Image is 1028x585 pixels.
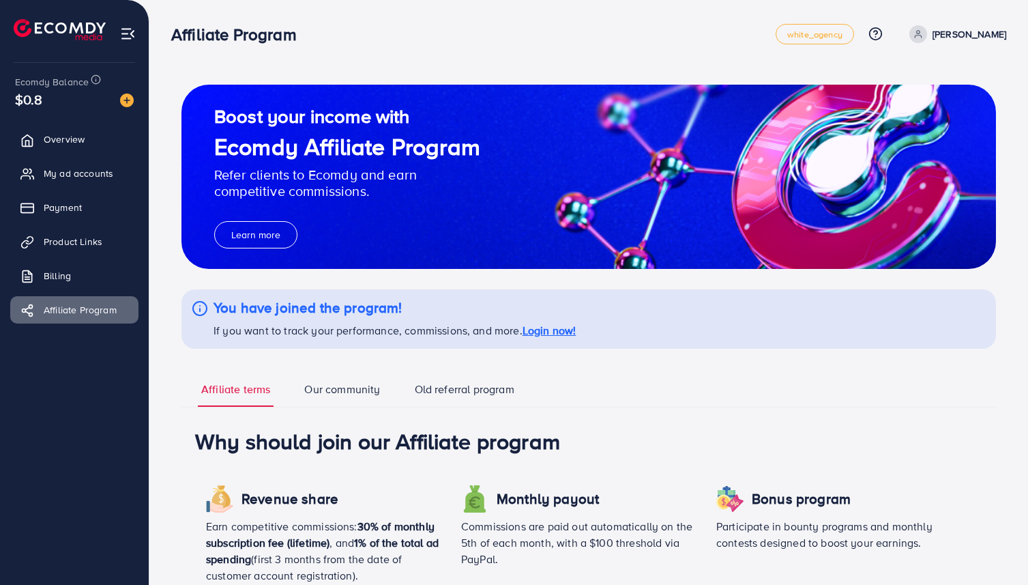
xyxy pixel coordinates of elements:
img: image [120,94,134,107]
span: $0.8 [15,89,43,109]
p: [PERSON_NAME] [932,26,1006,42]
span: Payment [44,201,82,214]
p: competitive commissions. [214,183,480,199]
button: Learn more [214,221,297,248]
span: , and [329,535,354,550]
h1: Ecomdy Affiliate Program [214,133,480,161]
span: Ecomdy Balance [15,75,89,89]
img: icon revenue share [206,485,233,513]
a: Billing [10,262,138,289]
img: logo [14,19,106,40]
span: Overview [44,132,85,146]
img: guide [181,85,996,269]
p: Refer clients to Ecomdy and earn [214,167,480,183]
h3: Affiliate Program [171,25,308,44]
h1: Why should join our Affiliate program [195,428,982,454]
a: Old referral program [411,382,518,407]
img: menu [120,26,136,42]
h4: You have joined the program! [214,300,576,317]
span: 30% of monthly subscription fee (lifetime) [206,519,435,550]
a: Product Links [10,228,138,255]
p: Commissions are paid out automatically on the 5th of each month, with a $100 threshold via PayPal. [461,518,694,567]
h2: Boost your income with [214,105,480,128]
span: My ad accounts [44,167,113,180]
a: Payment [10,194,138,221]
iframe: Chat [970,524,1018,575]
h4: Bonus program [752,491,851,508]
span: 1% of the total ad spending [206,535,439,567]
h4: Revenue share [241,491,338,508]
a: white_agency [776,24,854,44]
img: icon revenue share [716,485,744,513]
span: Billing [44,269,71,283]
img: icon revenue share [461,485,488,513]
p: Participate in bounty programs and monthly contests designed to boost your earnings. [716,518,950,551]
a: Login now! [523,323,576,338]
a: Affiliate Program [10,296,138,324]
a: [PERSON_NAME] [904,25,1006,43]
a: Our community [301,382,383,407]
span: Product Links [44,235,102,248]
a: My ad accounts [10,160,138,187]
p: Earn competitive commissions: (first 3 months from the date of customer account registration). [206,518,439,584]
span: white_agency [787,30,842,39]
a: Affiliate terms [198,382,274,407]
h4: Monthly payout [497,491,599,508]
span: Affiliate Program [44,303,117,317]
p: If you want to track your performance, commissions, and more. [214,322,576,339]
a: Overview [10,126,138,153]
